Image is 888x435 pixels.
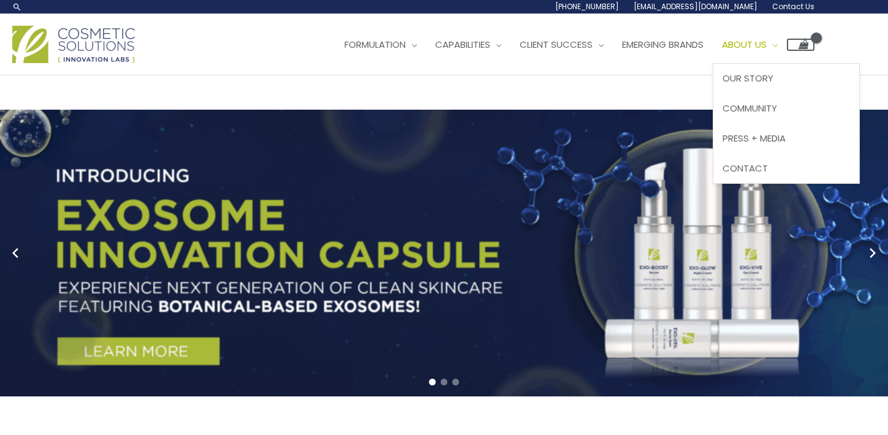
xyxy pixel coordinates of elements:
a: Capabilities [426,26,510,63]
a: Press + Media [713,123,859,153]
span: [EMAIL_ADDRESS][DOMAIN_NAME] [634,1,757,12]
a: Contact [713,153,859,183]
a: Our Story [713,64,859,94]
nav: Site Navigation [326,26,814,63]
span: Go to slide 2 [441,379,447,385]
span: Go to slide 3 [452,379,459,385]
span: [PHONE_NUMBER] [555,1,619,12]
button: Next slide [863,244,882,262]
span: Contact [723,162,768,175]
a: View Shopping Cart, empty [787,39,814,51]
a: About Us [713,26,787,63]
a: Client Success [510,26,613,63]
img: Cosmetic Solutions Logo [12,26,135,63]
span: About Us [722,38,767,51]
a: Formulation [335,26,426,63]
span: Our Story [723,72,773,85]
span: Contact Us [772,1,814,12]
span: Go to slide 1 [429,379,436,385]
span: Capabilities [435,38,490,51]
span: Press + Media [723,132,786,145]
a: Emerging Brands [613,26,713,63]
span: Client Success [520,38,593,51]
span: Emerging Brands [622,38,704,51]
span: Community [723,102,777,115]
a: Search icon link [12,2,22,12]
span: Formulation [344,38,406,51]
button: Previous slide [6,244,25,262]
a: Community [713,94,859,124]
